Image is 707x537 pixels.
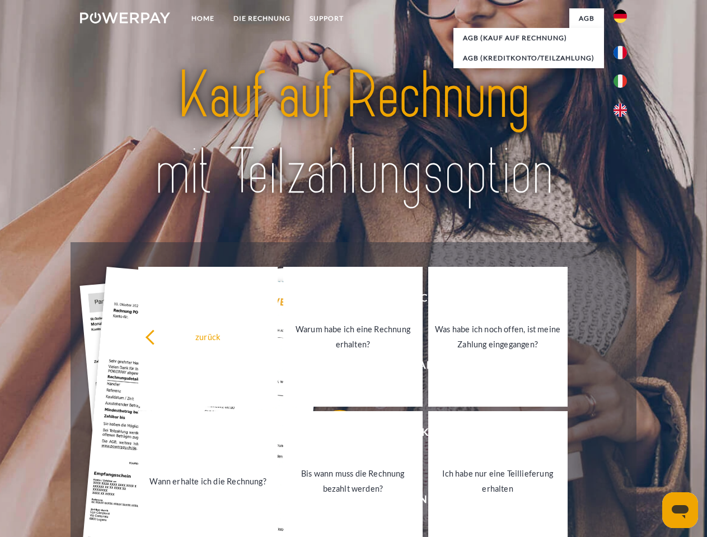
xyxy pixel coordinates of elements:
img: it [614,74,627,88]
a: Home [182,8,224,29]
a: SUPPORT [300,8,353,29]
div: Warum habe ich eine Rechnung erhalten? [290,322,416,352]
img: title-powerpay_de.svg [107,54,600,214]
div: Ich habe nur eine Teillieferung erhalten [435,466,561,496]
img: en [614,103,627,117]
a: AGB (Kreditkonto/Teilzahlung) [453,48,604,68]
iframe: Schaltfläche zum Öffnen des Messaging-Fensters [662,492,698,528]
a: AGB (Kauf auf Rechnung) [453,28,604,48]
a: agb [569,8,604,29]
div: zurück [145,329,271,344]
div: Bis wann muss die Rechnung bezahlt werden? [290,466,416,496]
img: logo-powerpay-white.svg [80,12,170,23]
div: Was habe ich noch offen, ist meine Zahlung eingegangen? [435,322,561,352]
a: DIE RECHNUNG [224,8,300,29]
div: Wann erhalte ich die Rechnung? [145,473,271,488]
img: de [614,10,627,23]
img: fr [614,46,627,59]
a: Was habe ich noch offen, ist meine Zahlung eingegangen? [428,267,568,407]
